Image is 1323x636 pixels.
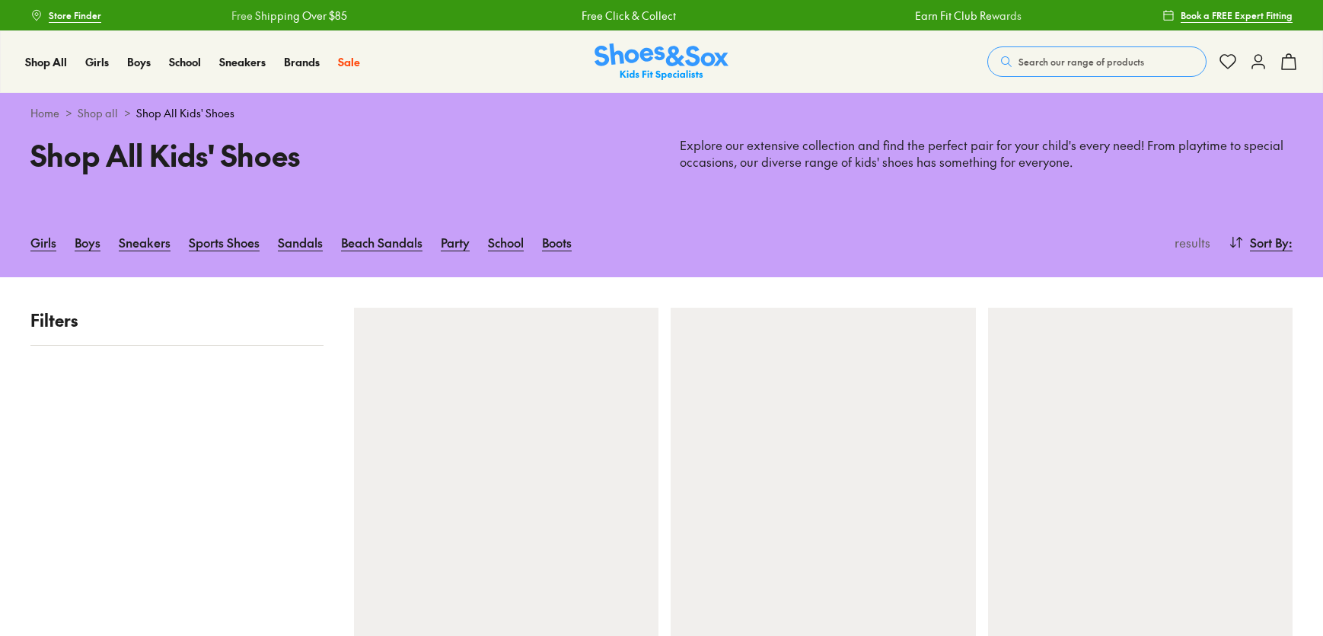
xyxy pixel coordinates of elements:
span: Girls [85,54,109,69]
h1: Shop All Kids' Shoes [30,133,643,177]
span: : [1289,233,1293,251]
a: Shop All [25,54,67,70]
span: Store Finder [49,8,101,22]
img: SNS_Logo_Responsive.svg [595,43,728,81]
a: Free Shipping Over $85 [231,8,346,24]
a: Free Click & Collect [581,8,675,24]
span: Book a FREE Expert Fitting [1181,8,1293,22]
a: School [488,225,524,259]
a: Shoes & Sox [595,43,728,81]
a: Boots [542,225,572,259]
span: Shop All Kids' Shoes [136,105,234,121]
a: Sandals [278,225,323,259]
a: Store Finder [30,2,101,29]
a: Boys [75,225,100,259]
span: Sale [338,54,360,69]
span: Brands [284,54,320,69]
a: Brands [284,54,320,70]
p: Explore our extensive collection and find the perfect pair for your child's every need! From play... [680,137,1293,171]
a: Girls [30,225,56,259]
a: Book a FREE Expert Fitting [1162,2,1293,29]
a: Sneakers [219,54,266,70]
a: Party [441,225,470,259]
button: Sort By: [1229,225,1293,259]
a: Sports Shoes [189,225,260,259]
a: Sale [338,54,360,70]
span: Boys [127,54,151,69]
a: Girls [85,54,109,70]
a: Boys [127,54,151,70]
a: School [169,54,201,70]
a: Shop all [78,105,118,121]
span: Sneakers [219,54,266,69]
a: Earn Fit Club Rewards [914,8,1021,24]
a: Home [30,105,59,121]
a: Sneakers [119,225,171,259]
button: Search our range of products [987,46,1207,77]
span: Sort By [1250,233,1289,251]
a: Beach Sandals [341,225,422,259]
p: results [1168,233,1210,251]
span: School [169,54,201,69]
span: Search our range of products [1019,55,1144,69]
span: Shop All [25,54,67,69]
div: > > [30,105,1293,121]
p: Filters [30,308,324,333]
